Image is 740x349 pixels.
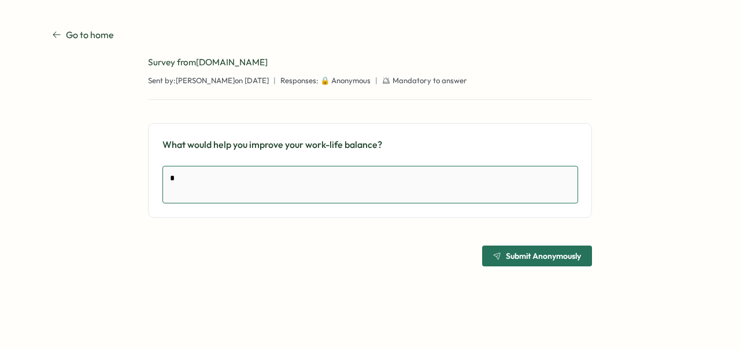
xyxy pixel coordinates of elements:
[506,252,581,260] span: Submit Anonymously
[162,138,578,152] p: What would help you improve your work-life balance?
[482,246,592,266] button: Submit Anonymously
[148,76,269,86] span: Sent by: [PERSON_NAME] on [DATE]
[273,76,276,86] span: |
[393,76,467,86] span: Mandatory to answer
[148,56,592,69] div: Survey from [DOMAIN_NAME]
[280,76,371,86] span: Responses: 🔒 Anonymous
[375,76,378,86] span: |
[52,28,114,42] a: Go to home
[66,28,114,42] p: Go to home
